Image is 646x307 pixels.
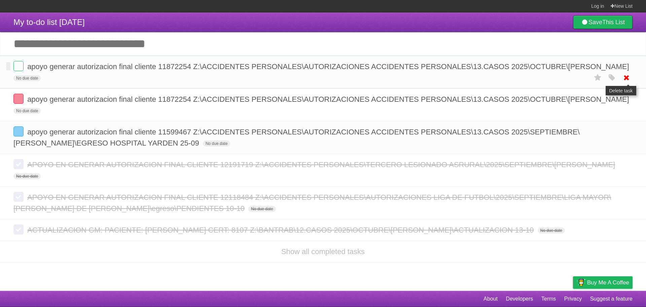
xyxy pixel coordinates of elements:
[541,293,556,305] a: Terms
[27,62,631,71] span: apoyo generar autorizacion final cliente 11872254 Z:\ACCIDENTES PERSONALES\AUTORIZACIONES ACCIDEN...
[591,72,604,83] label: Star task
[13,126,24,136] label: Done
[590,293,633,305] a: Suggest a feature
[13,75,41,81] span: No due date
[203,141,230,147] span: No due date
[248,206,276,212] span: No due date
[564,293,582,305] a: Privacy
[27,95,631,103] span: apoyo generar autorizacion final cliente 11872254 Z:\ACCIDENTES PERSONALES\AUTORIZACIONES ACCIDEN...
[506,293,533,305] a: Developers
[602,19,625,26] b: This List
[13,108,41,114] span: No due date
[13,128,580,147] span: apoyo generar autorizacion final cliente 11599467 Z:\ACCIDENTES PERSONALES\AUTORIZACIONES ACCIDEN...
[13,224,24,235] label: Done
[27,160,617,169] span: APOYO EN GENERAR AUTORIZACION FINAL CLIENTE 12191719 Z:\ACCIDENTES PERSONALES\TERCERO LESIONADO A...
[13,192,24,202] label: Done
[576,277,585,288] img: Buy me a coffee
[13,159,24,169] label: Done
[538,227,565,234] span: No due date
[573,16,633,29] a: SaveThis List
[587,277,629,288] span: Buy me a coffee
[13,173,41,179] span: No due date
[13,94,24,104] label: Done
[281,247,365,256] a: Show all completed tasks
[13,18,85,27] span: My to-do list [DATE]
[13,61,24,71] label: Done
[13,193,611,213] span: APOYO EN GENERAR AUTORIZACION FINAL CLIENTE 12118484 Z:\ACCIDENTES PERSONALES\AUTORIZACIONES LIGA...
[573,276,633,289] a: Buy me a coffee
[27,226,535,234] span: ACTUALIZACION GM: PACIENTE: [PERSON_NAME] CERT: 8107 Z:\BANTRAB\12.CASOS 2025\OCTUBRE\[PERSON_NAM...
[483,293,498,305] a: About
